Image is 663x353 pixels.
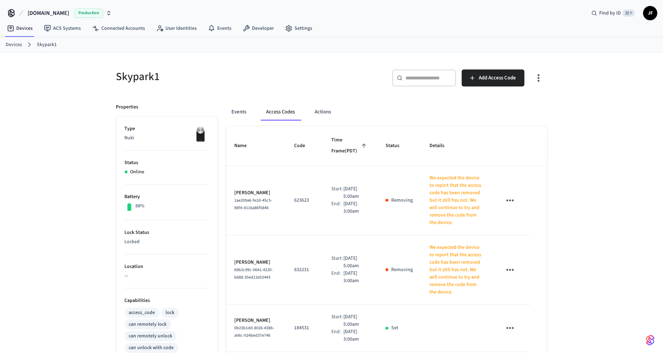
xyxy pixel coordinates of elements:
[343,270,368,285] p: [DATE] 3:00am
[343,328,368,343] p: [DATE] 3:00am
[151,22,202,35] a: User Identities
[1,22,38,35] a: Devices
[129,344,174,352] div: can unlock with code
[331,313,343,328] div: Start:
[129,321,167,328] div: can remotely lock
[129,309,155,316] div: access_code
[623,10,635,17] span: ⌘ K
[235,325,275,338] span: 0b23b1dd-8026-438b-a06c-024bed37e746
[116,69,327,84] h5: Skypark1
[235,259,277,266] p: [PERSON_NAME]
[462,69,524,86] button: Add Access Code
[202,22,237,35] a: Events
[166,309,175,316] div: lock
[331,255,343,270] div: Start:
[280,22,318,35] a: Settings
[261,103,301,121] button: Access Codes
[235,267,273,280] span: 69b2c99c-0641-4220-b888-35ed12e52443
[294,197,314,204] p: 623623
[430,244,485,296] p: We expected the device to report that the access code has been removed but it still has not. We w...
[646,335,654,346] img: SeamLogoGradient.69752ec5.svg
[586,7,640,19] div: Find by ID⌘ K
[343,313,368,328] p: [DATE] 5:00am
[343,200,368,215] p: [DATE] 3:00am
[479,73,516,83] span: Add Access Code
[235,140,256,151] span: Name
[116,103,139,111] p: Properties
[331,270,343,285] div: End:
[125,159,209,167] p: Status
[6,41,22,49] a: Devices
[430,174,485,226] p: We expected the device to report that the access code has been removed but it still has not. We w...
[129,332,173,340] div: can remotely unlock
[294,324,314,332] p: 184531
[235,197,272,211] span: 1ae209a6-fe2d-45c5-98f4-d116a86f5846
[294,266,314,274] p: 832231
[599,10,621,17] span: Find by ID
[331,185,343,200] div: Start:
[391,266,413,274] p: Removing
[125,272,209,280] p: —
[309,103,337,121] button: Actions
[38,22,86,35] a: ACS Systems
[386,140,409,151] span: Status
[644,7,657,19] span: JF
[226,103,252,121] button: Events
[191,125,209,143] img: Nuki Smart Lock 3.0 Pro Black, Front
[391,197,413,204] p: Removing
[37,41,57,49] a: Skypark1
[294,140,314,151] span: Code
[125,193,209,201] p: Battery
[130,168,145,176] p: Online
[125,229,209,236] p: Lock Status
[643,6,657,20] button: JF
[75,9,103,18] span: Production
[343,255,368,270] p: [DATE] 5:00am
[135,202,145,210] p: 88%
[235,189,277,197] p: [PERSON_NAME]
[125,263,209,270] p: Location
[331,200,343,215] div: End:
[237,22,280,35] a: Developer
[430,140,454,151] span: Details
[391,324,398,332] p: Set
[125,297,209,304] p: Capabilities
[331,328,343,343] div: End:
[125,134,209,142] p: Nuki
[343,185,368,200] p: [DATE] 5:00am
[28,9,69,17] span: [DOMAIN_NAME]
[331,135,369,157] span: Time Frame(PDT)
[86,22,151,35] a: Connected Accounts
[125,125,209,133] p: Type
[125,238,209,246] p: Locked
[235,317,277,324] p: [PERSON_NAME]
[226,103,547,121] div: ant example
